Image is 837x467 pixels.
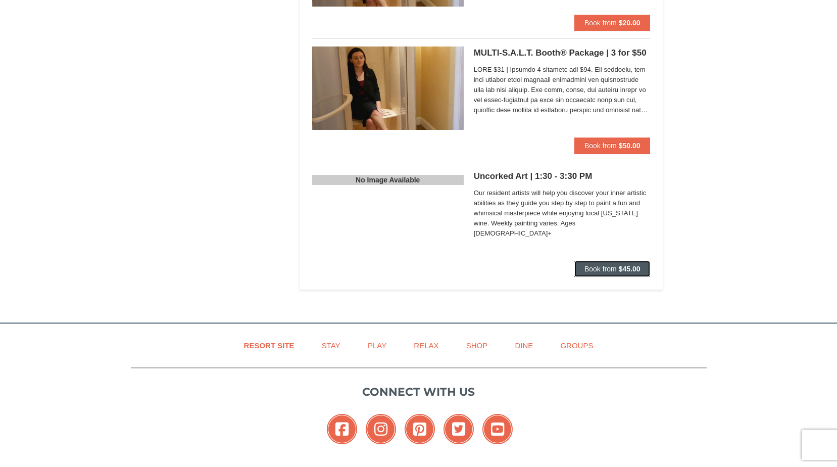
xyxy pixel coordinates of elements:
span: Book from [584,19,617,27]
button: Book from $50.00 [574,137,651,154]
strong: $20.00 [619,19,641,27]
a: Groups [548,334,606,357]
a: Relax [401,334,451,357]
span: Our resident artists will help you discover your inner artistic abilities as they guide you step ... [474,188,651,239]
p: Connect with us [131,384,707,400]
a: Dine [502,334,546,357]
a: Shop [454,334,501,357]
span: Book from [584,142,617,150]
h5: No Image Available [312,175,464,185]
button: Book from $45.00 [574,261,651,277]
a: Play [355,334,399,357]
a: Stay [309,334,353,357]
span: LORE $31 | Ipsumdo 4 sitametc adi $94. Eli seddoeiu, tem inci utlabor etdol magnaali enimadmini v... [474,65,651,115]
a: Resort Site [231,334,307,357]
strong: $45.00 [619,265,641,273]
strong: $50.00 [619,142,641,150]
img: 6619873-585-86820cc0.jpg [312,46,464,129]
button: Book from $20.00 [574,15,651,31]
h5: Uncorked Art | 1:30 - 3:30 PM [474,171,651,181]
h5: MULTI-S.A.L.T. Booth® Package | 3 for $50 [474,48,651,58]
span: Book from [584,265,617,273]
